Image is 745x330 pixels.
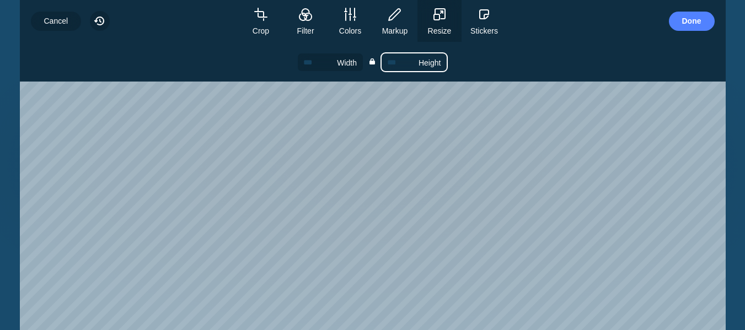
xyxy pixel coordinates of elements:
[669,12,715,31] button: Done
[31,12,82,31] button: Cancel
[328,26,372,35] span: Colors
[44,12,68,31] span: Cancel
[283,26,328,35] span: Filter
[462,26,506,35] span: Stickers
[417,26,462,35] span: Resize
[373,26,417,35] span: Markup
[239,26,283,35] span: Crop
[682,12,701,31] span: Done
